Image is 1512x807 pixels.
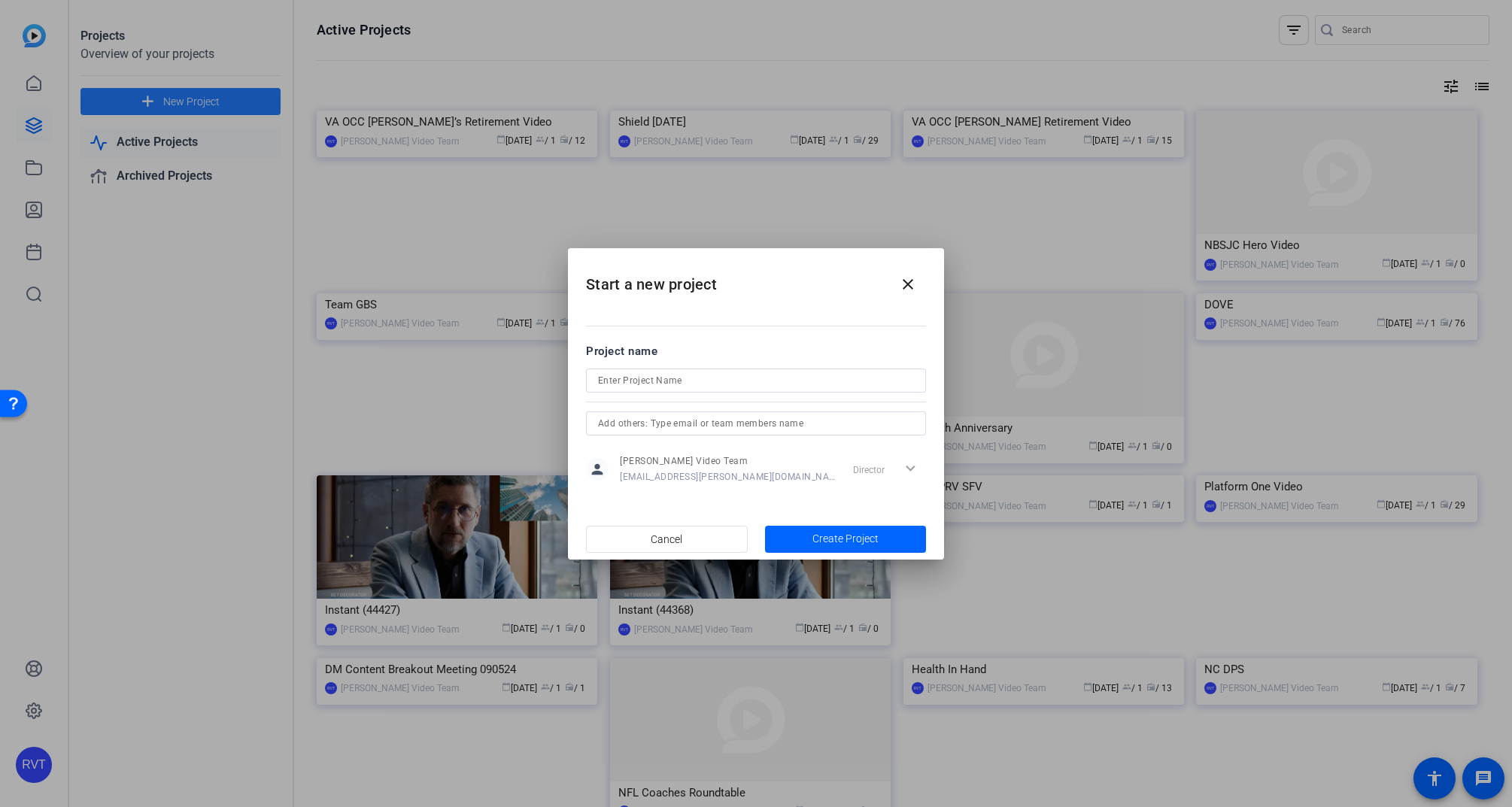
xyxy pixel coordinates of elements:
[899,275,917,293] mat-icon: close
[586,458,609,481] mat-icon: person
[598,372,914,390] input: Enter Project Name
[620,455,836,467] span: [PERSON_NAME] Video Team
[598,414,914,432] input: Add others: Type email or team members name
[651,525,682,554] span: Cancel
[568,248,944,309] h2: Start a new project
[765,526,927,553] button: Create Project
[586,343,926,360] div: Project name
[620,471,836,483] span: [EMAIL_ADDRESS][PERSON_NAME][DOMAIN_NAME]
[586,526,748,553] button: Cancel
[812,531,879,547] span: Create Project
